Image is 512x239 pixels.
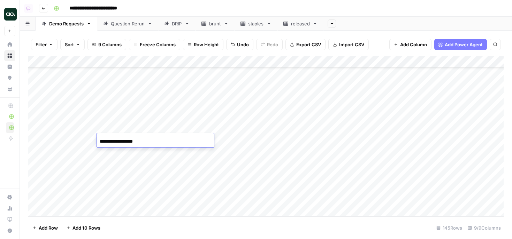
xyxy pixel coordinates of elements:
[28,222,62,233] button: Add Row
[87,39,126,50] button: 9 Columns
[328,39,369,50] button: Import CSV
[65,41,74,48] span: Sort
[194,41,219,48] span: Row Height
[248,20,264,27] div: staples
[226,39,253,50] button: Undo
[60,39,85,50] button: Sort
[111,20,145,27] div: Question Rerun
[62,222,105,233] button: Add 10 Rows
[49,20,84,27] div: Demo Requests
[285,39,326,50] button: Export CSV
[98,41,122,48] span: 9 Columns
[36,17,97,31] a: Demo Requests
[72,224,100,231] span: Add 10 Rows
[434,222,465,233] div: 145 Rows
[129,39,180,50] button: Freeze Columns
[4,214,15,225] a: Learning Hub
[4,50,15,61] a: Browse
[4,72,15,83] a: Opportunities
[434,39,487,50] button: Add Power Agent
[97,17,158,31] a: Question Rerun
[36,41,47,48] span: Filter
[4,83,15,95] a: Your Data
[389,39,431,50] button: Add Column
[4,61,15,72] a: Insights
[267,41,278,48] span: Redo
[237,41,249,48] span: Undo
[140,41,176,48] span: Freeze Columns
[4,192,15,203] a: Settings
[296,41,321,48] span: Export CSV
[291,20,310,27] div: released
[400,41,427,48] span: Add Column
[256,39,283,50] button: Redo
[31,39,58,50] button: Filter
[172,20,182,27] div: DRIP
[465,222,504,233] div: 9/9 Columns
[4,8,17,21] img: Dillon Test Logo
[158,17,196,31] a: DRIP
[4,39,15,50] a: Home
[39,224,58,231] span: Add Row
[4,203,15,214] a: Usage
[277,17,323,31] a: released
[196,17,235,31] a: brunt
[339,41,364,48] span: Import CSV
[183,39,223,50] button: Row Height
[4,6,15,23] button: Workspace: Dillon Test
[445,41,483,48] span: Add Power Agent
[209,20,221,27] div: brunt
[235,17,277,31] a: staples
[4,225,15,236] button: Help + Support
